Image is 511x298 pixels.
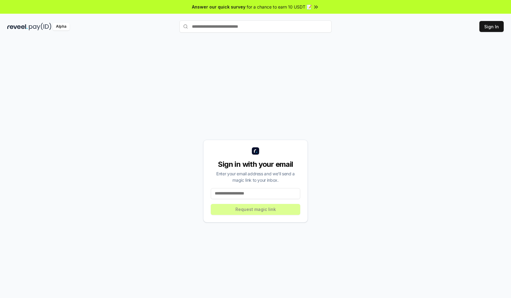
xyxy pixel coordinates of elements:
[53,23,70,30] div: Alpha
[29,23,51,30] img: pay_id
[192,4,245,10] span: Answer our quick survey
[252,147,259,155] img: logo_small
[211,170,300,183] div: Enter your email address and we’ll send a magic link to your inbox.
[7,23,28,30] img: reveel_dark
[211,160,300,169] div: Sign in with your email
[479,21,504,32] button: Sign In
[247,4,312,10] span: for a chance to earn 10 USDT 📝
